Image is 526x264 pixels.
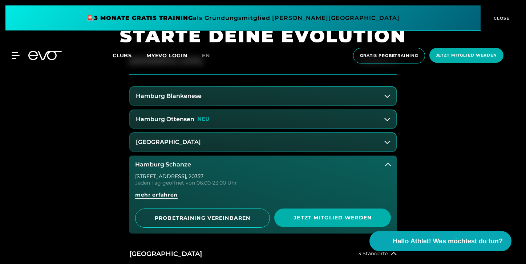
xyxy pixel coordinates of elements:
[197,116,210,122] p: NEU
[436,52,497,58] span: Jetzt Mitglied werden
[136,93,202,99] h3: Hamburg Blankenese
[136,139,201,145] h3: [GEOGRAPHIC_DATA]
[130,133,396,151] button: [GEOGRAPHIC_DATA]
[135,180,391,185] div: Jeden Tag geöffnet von 06:00-23:00 Uhr
[202,52,210,59] span: en
[492,15,510,21] span: CLOSE
[481,5,521,31] button: CLOSE
[358,251,388,256] span: 3 Standorte
[360,53,418,59] span: Gratis Probetraining
[292,214,373,222] span: Jetzt Mitglied werden
[136,116,194,123] h3: Hamburg Ottensen
[129,249,202,259] h2: [GEOGRAPHIC_DATA]
[135,161,191,168] h3: Hamburg Schanze
[393,236,503,246] span: Hallo Athlet! Was möchtest du tun?
[274,209,391,228] a: Jetzt Mitglied werden
[369,231,511,251] button: Hallo Athlet! Was möchtest du tun?
[146,52,187,59] a: MYEVO LOGIN
[427,48,506,63] a: Jetzt Mitglied werden
[202,51,219,60] a: en
[135,191,178,199] span: mehr erfahren
[130,110,396,128] button: Hamburg OttensenNEU
[113,52,146,59] a: Clubs
[135,209,270,228] a: PROBETRAINING VEREINBAREN
[135,191,391,204] a: mehr erfahren
[153,214,252,222] span: PROBETRAINING VEREINBAREN
[113,52,132,59] span: Clubs
[130,87,396,105] button: Hamburg Blankenese
[135,174,391,179] div: [STREET_ADDRESS] , 20357
[351,48,427,63] a: Gratis Probetraining
[129,156,397,174] button: Hamburg Schanze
